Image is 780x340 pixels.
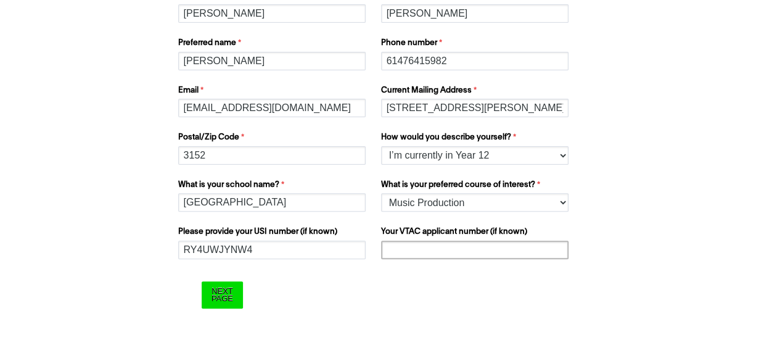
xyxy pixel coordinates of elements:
[178,193,366,212] input: What is your school name?
[381,146,569,165] select: How would you describe yourself?
[178,52,366,70] input: Preferred name
[178,4,366,23] input: First name
[178,241,366,259] input: Please provide your USI number (if known)
[178,226,369,241] label: Please provide your USI number (if known)
[178,179,369,194] label: What is your school name?
[381,85,572,99] label: Current Mailing Address
[178,146,366,165] input: Postal/Zip Code
[381,241,569,259] input: Your VTAC applicant number (if known)
[381,226,572,241] label: Your VTAC applicant number (if known)
[178,37,369,52] label: Preferred name
[381,52,569,70] input: Phone number
[381,99,569,117] input: Current Mailing Address
[178,99,366,117] input: Email
[381,131,572,146] label: How would you describe yourself?
[381,37,572,52] label: Phone number
[178,85,369,99] label: Email
[381,4,569,23] input: Last name
[381,179,572,194] label: What is your preferred course of interest?
[381,193,569,212] select: What is your preferred course of interest?
[202,281,243,308] input: Next Page
[178,131,369,146] label: Postal/Zip Code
